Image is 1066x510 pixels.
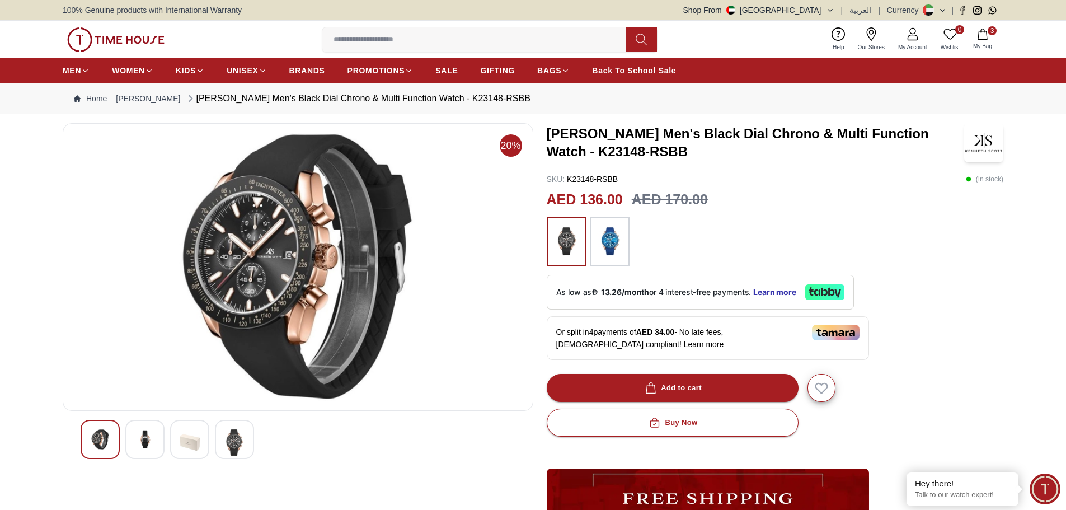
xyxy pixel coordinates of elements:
[915,490,1010,500] p: Talk to our watch expert!
[849,4,871,16] button: العربية
[435,65,458,76] span: SALE
[224,429,245,456] img: Kenneth Scott Men's Black Dial Chrono & Multi Function Watch - K23148-RSBB
[826,25,851,54] a: Help
[851,25,891,54] a: Our Stores
[934,25,966,54] a: 0Wishlist
[853,43,889,52] span: Our Stores
[966,174,1003,185] p: ( In stock )
[547,316,869,360] div: Or split in 4 payments of - No late fees, [DEMOGRAPHIC_DATA] compliant!
[828,43,849,52] span: Help
[63,65,81,76] span: MEN
[547,174,618,185] p: K23148-RSBB
[683,4,834,16] button: Shop From[GEOGRAPHIC_DATA]
[135,429,155,450] img: Kenneth Scott Men's Black Dial Chrono & Multi Function Watch - K23148-RSBB
[176,60,204,81] a: KIDS
[915,478,1010,489] div: Hey there!
[643,382,702,395] div: Add to cart
[116,93,180,104] a: [PERSON_NAME]
[435,60,458,81] a: SALE
[964,123,1003,162] img: Kenneth Scott Men's Black Dial Chrono & Multi Function Watch - K23148-RSBB
[90,429,110,450] img: Kenneth Scott Men's Black Dial Chrono & Multi Function Watch - K23148-RSBB
[67,27,165,52] img: ...
[878,4,880,16] span: |
[185,92,530,105] div: [PERSON_NAME] Men's Black Dial Chrono & Multi Function Watch - K23148-RSBB
[63,60,90,81] a: MEN
[500,134,522,157] span: 20%
[592,65,676,76] span: Back To School Sale
[958,6,966,15] a: Facebook
[647,417,697,429] div: Buy Now
[955,25,964,34] span: 0
[988,26,997,35] span: 3
[1030,474,1060,504] div: Chat Widget
[841,4,843,16] span: |
[63,83,1003,114] nav: Breadcrumb
[812,325,860,340] img: Tamara
[227,60,266,81] a: UNISEX
[480,65,515,76] span: GIFTING
[596,223,624,261] img: ...
[72,133,524,401] img: Kenneth Scott Men's Black Dial Chrono & Multi Function Watch - K23148-RSBB
[684,340,724,349] span: Learn more
[936,43,964,52] span: Wishlist
[289,60,325,81] a: BRANDS
[537,65,561,76] span: BAGS
[887,4,923,16] div: Currency
[547,189,623,210] h2: AED 136.00
[973,6,982,15] a: Instagram
[552,223,580,261] img: ...
[180,429,200,456] img: Kenneth Scott Men's Black Dial Chrono & Multi Function Watch - K23148-RSBB
[227,65,258,76] span: UNISEX
[537,60,570,81] a: BAGS
[988,6,997,15] a: Whatsapp
[726,6,735,15] img: United Arab Emirates
[966,26,999,53] button: 3My Bag
[480,60,515,81] a: GIFTING
[112,65,145,76] span: WOMEN
[547,374,799,402] button: Add to cart
[547,125,965,161] h3: [PERSON_NAME] Men's Black Dial Chrono & Multi Function Watch - K23148-RSBB
[289,65,325,76] span: BRANDS
[969,42,997,50] span: My Bag
[176,65,196,76] span: KIDS
[347,60,414,81] a: PROMOTIONS
[63,4,242,16] span: 100% Genuine products with International Warranty
[547,175,565,184] span: SKU :
[592,60,676,81] a: Back To School Sale
[636,327,674,336] span: AED 34.00
[547,409,799,437] button: Buy Now
[74,93,107,104] a: Home
[951,4,954,16] span: |
[894,43,932,52] span: My Account
[112,60,153,81] a: WOMEN
[347,65,405,76] span: PROMOTIONS
[632,189,708,210] h3: AED 170.00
